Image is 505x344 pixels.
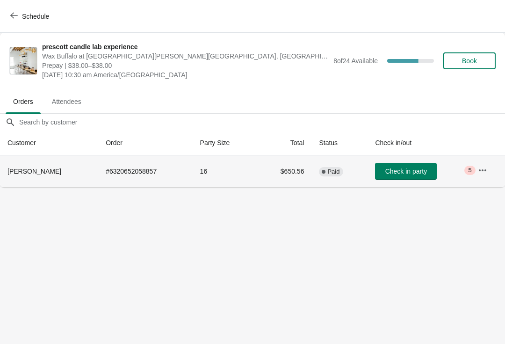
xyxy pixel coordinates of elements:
[193,155,257,187] td: 16
[443,52,496,69] button: Book
[256,131,311,155] th: Total
[98,131,192,155] th: Order
[42,42,329,51] span: prescott candle lab experience
[42,61,329,70] span: Prepay | $38.00–$38.00
[311,131,368,155] th: Status
[327,168,339,176] span: Paid
[6,93,41,110] span: Orders
[22,13,49,20] span: Schedule
[44,93,89,110] span: Attendees
[193,131,257,155] th: Party Size
[385,168,427,175] span: Check in party
[5,8,57,25] button: Schedule
[10,47,37,74] img: prescott candle lab experience
[375,163,437,180] button: Check in party
[42,70,329,80] span: [DATE] 10:30 am America/[GEOGRAPHIC_DATA]
[368,131,470,155] th: Check in/out
[98,155,192,187] td: # 6320652058857
[19,114,505,131] input: Search by customer
[462,57,477,65] span: Book
[468,167,471,174] span: 5
[42,51,329,61] span: Wax Buffalo at [GEOGRAPHIC_DATA][PERSON_NAME][GEOGRAPHIC_DATA], [GEOGRAPHIC_DATA], [GEOGRAPHIC_DA...
[256,155,311,187] td: $650.56
[333,57,378,65] span: 8 of 24 Available
[7,168,61,175] span: [PERSON_NAME]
